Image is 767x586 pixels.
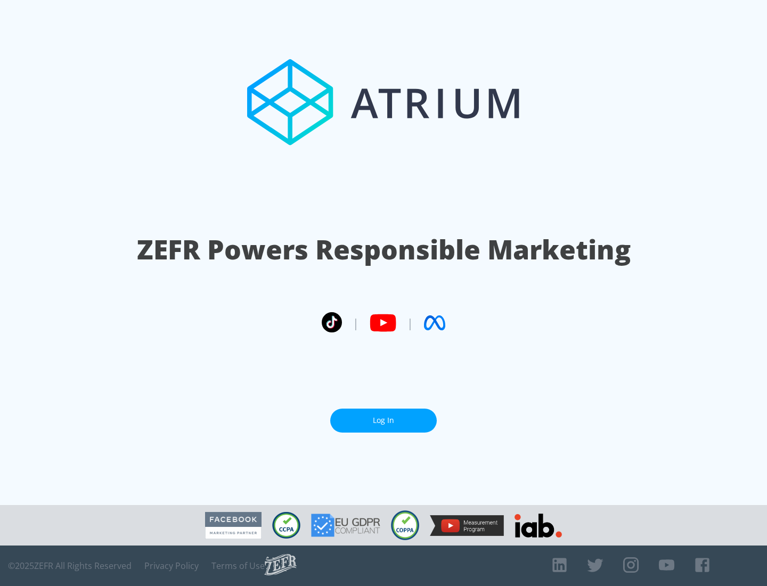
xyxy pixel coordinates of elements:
a: Log In [330,409,437,433]
a: Privacy Policy [144,560,199,571]
img: GDPR Compliant [311,514,380,537]
img: IAB [515,514,562,538]
img: YouTube Measurement Program [430,515,504,536]
span: | [353,315,359,331]
span: © 2025 ZEFR All Rights Reserved [8,560,132,571]
h1: ZEFR Powers Responsible Marketing [137,231,631,268]
img: COPPA Compliant [391,510,419,540]
a: Terms of Use [211,560,265,571]
span: | [407,315,413,331]
img: Facebook Marketing Partner [205,512,262,539]
img: CCPA Compliant [272,512,300,539]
